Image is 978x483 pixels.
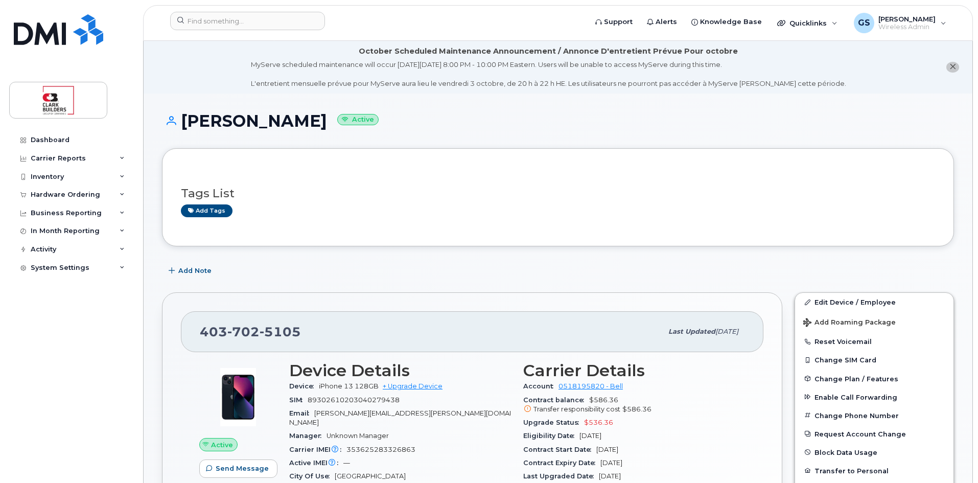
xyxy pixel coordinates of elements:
[523,432,579,440] span: Eligibility Date
[162,112,954,130] h1: [PERSON_NAME]
[289,409,314,417] span: Email
[814,393,897,401] span: Enable Call Forwarding
[795,351,953,369] button: Change SIM Card
[289,361,511,380] h3: Device Details
[251,60,846,88] div: MyServe scheduled maintenance will occur [DATE][DATE] 8:00 PM - 10:00 PM Eastern. Users will be u...
[216,464,269,473] span: Send Message
[289,396,308,404] span: SIM
[211,440,233,450] span: Active
[596,446,618,453] span: [DATE]
[289,382,319,390] span: Device
[795,370,953,388] button: Change Plan / Features
[335,472,406,480] span: [GEOGRAPHIC_DATA]
[289,459,343,467] span: Active IMEI
[523,446,596,453] span: Contract Start Date
[289,409,511,426] span: [PERSON_NAME][EMAIL_ADDRESS][PERSON_NAME][DOMAIN_NAME]
[795,332,953,351] button: Reset Voicemail
[795,311,953,332] button: Add Roaming Package
[523,459,600,467] span: Contract Expiry Date
[946,62,959,73] button: close notification
[795,462,953,480] button: Transfer to Personal
[289,432,327,440] span: Manager
[795,293,953,311] a: Edit Device / Employee
[795,443,953,462] button: Block Data Usage
[814,375,898,382] span: Change Plan / Features
[622,405,651,413] span: $586.36
[523,396,745,415] span: $586.36
[178,266,212,275] span: Add Note
[715,328,738,335] span: [DATE]
[579,432,601,440] span: [DATE]
[523,382,558,390] span: Account
[207,366,269,428] img: image20231002-3703462-1ig824h.jpeg
[199,459,277,478] button: Send Message
[227,324,260,339] span: 702
[533,405,620,413] span: Transfer responsibility cost
[200,324,301,339] span: 403
[795,406,953,425] button: Change Phone Number
[327,432,389,440] span: Unknown Manager
[523,361,745,380] h3: Carrier Details
[319,382,379,390] span: iPhone 13 128GB
[181,187,935,200] h3: Tags List
[337,114,379,126] small: Active
[289,472,335,480] span: City Of Use
[599,472,621,480] span: [DATE]
[343,459,350,467] span: —
[346,446,415,453] span: 353625283326863
[162,262,220,280] button: Add Note
[795,388,953,406] button: Enable Call Forwarding
[523,472,599,480] span: Last Upgraded Date
[668,328,715,335] span: Last updated
[803,318,896,328] span: Add Roaming Package
[260,324,301,339] span: 5105
[289,446,346,453] span: Carrier IMEI
[523,419,584,426] span: Upgrade Status
[181,204,232,217] a: Add tags
[359,46,738,57] div: October Scheduled Maintenance Announcement / Annonce D'entretient Prévue Pour octobre
[600,459,622,467] span: [DATE]
[383,382,443,390] a: + Upgrade Device
[934,439,970,475] iframe: Messenger Launcher
[584,419,613,426] span: $536.36
[795,425,953,443] button: Request Account Change
[308,396,400,404] span: 89302610203040279438
[558,382,623,390] a: 0518195820 - Bell
[523,396,589,404] span: Contract balance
